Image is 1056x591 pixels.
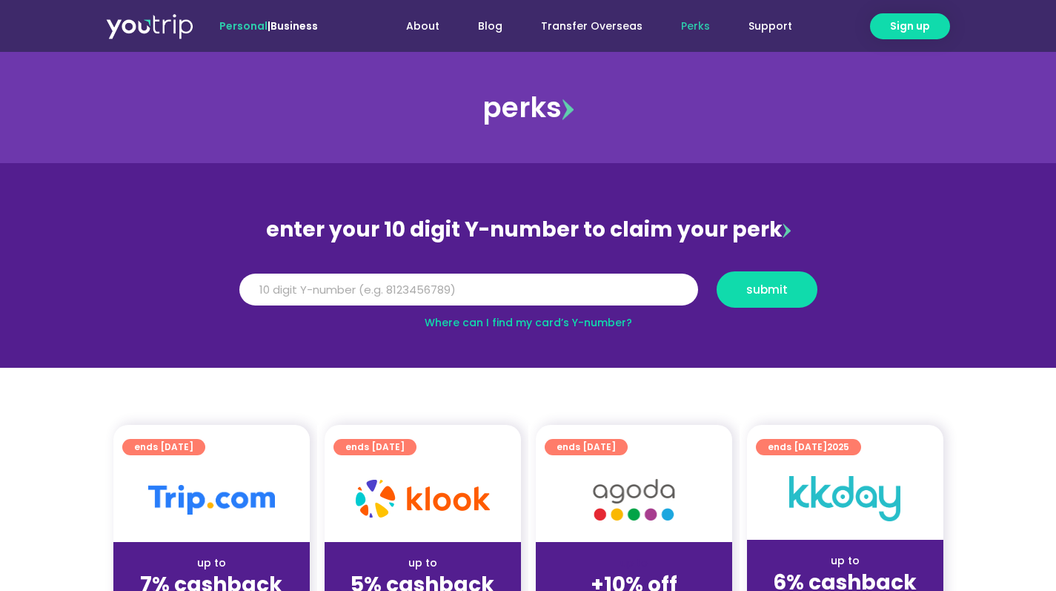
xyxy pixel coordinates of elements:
span: submit [746,284,788,295]
a: Where can I find my card’s Y-number? [425,315,632,330]
span: up to [620,555,648,570]
span: ends [DATE] [768,439,849,455]
nav: Menu [358,13,811,40]
span: ends [DATE] [134,439,193,455]
span: ends [DATE] [557,439,616,455]
div: up to [759,553,932,569]
span: 2025 [827,440,849,453]
span: ends [DATE] [345,439,405,455]
a: Sign up [870,13,950,39]
span: Sign up [890,19,930,34]
input: 10 digit Y-number (e.g. 8123456789) [239,274,698,306]
button: submit [717,271,817,308]
a: Blog [459,13,522,40]
span: Personal [219,19,268,33]
a: About [387,13,459,40]
div: enter your 10 digit Y-number to claim your perk [232,211,825,249]
a: Support [729,13,811,40]
a: ends [DATE] [545,439,628,455]
form: Y Number [239,271,817,319]
a: ends [DATE] [333,439,416,455]
div: up to [336,555,509,571]
a: ends [DATE]2025 [756,439,861,455]
a: Business [270,19,318,33]
a: Perks [662,13,729,40]
a: ends [DATE] [122,439,205,455]
a: Transfer Overseas [522,13,662,40]
div: up to [125,555,298,571]
span: | [219,19,318,33]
